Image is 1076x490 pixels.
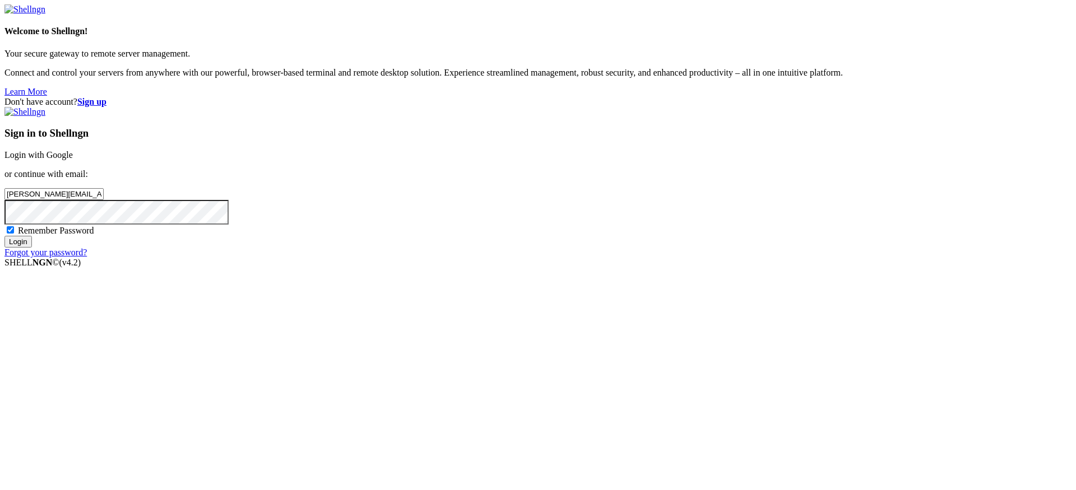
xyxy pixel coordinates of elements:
div: Don't have account? [4,97,1072,107]
img: Shellngn [4,107,45,117]
input: Email address [4,188,104,200]
img: Shellngn [4,4,45,15]
span: 4.2.0 [59,258,81,267]
h3: Sign in to Shellngn [4,127,1072,139]
p: or continue with email: [4,169,1072,179]
a: Sign up [77,97,106,106]
p: Your secure gateway to remote server management. [4,49,1072,59]
a: Login with Google [4,150,73,160]
input: Remember Password [7,226,14,234]
a: Learn More [4,87,47,96]
p: Connect and control your servers from anywhere with our powerful, browser-based terminal and remo... [4,68,1072,78]
span: Remember Password [18,226,94,235]
a: Forgot your password? [4,248,87,257]
input: Login [4,236,32,248]
span: SHELL © [4,258,81,267]
h4: Welcome to Shellngn! [4,26,1072,36]
b: NGN [33,258,53,267]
